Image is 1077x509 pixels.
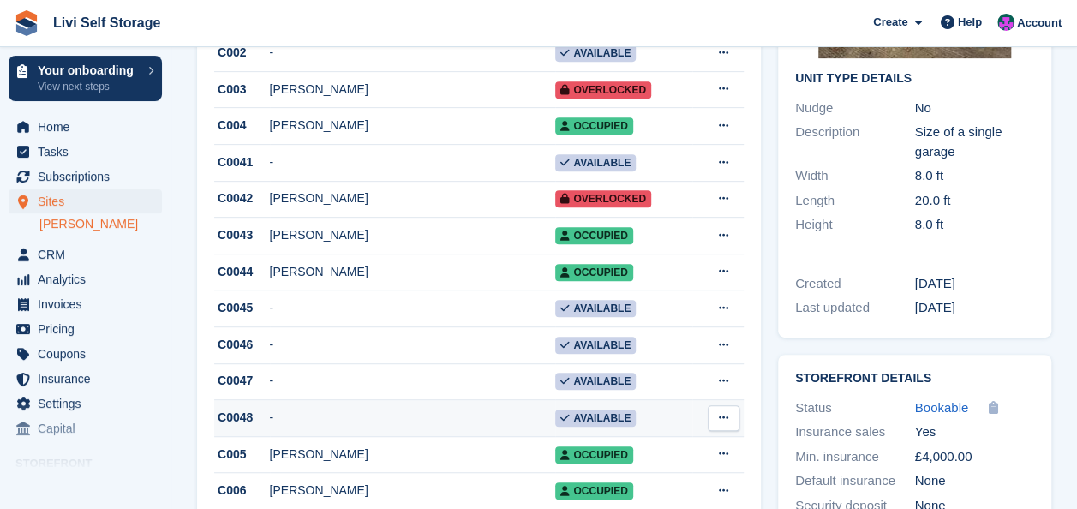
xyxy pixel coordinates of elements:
span: Occupied [555,227,632,244]
a: Your onboarding View next steps [9,56,162,101]
span: Analytics [38,267,141,291]
div: Status [795,398,915,418]
a: menu [9,189,162,213]
td: - [270,290,556,327]
span: Create [873,14,907,31]
a: menu [9,115,162,139]
a: menu [9,140,162,164]
div: Last updated [795,298,915,318]
td: - [270,145,556,182]
span: Available [555,300,636,317]
span: Invoices [38,292,141,316]
div: Created [795,274,915,294]
td: - [270,327,556,364]
div: None [915,471,1035,491]
div: £4,000.00 [915,447,1035,467]
div: Width [795,166,915,186]
a: menu [9,292,162,316]
div: Min. insurance [795,447,915,467]
span: Available [555,373,636,390]
span: Coupons [38,342,141,366]
div: [PERSON_NAME] [270,117,556,135]
span: Overlocked [555,190,651,207]
a: menu [9,165,162,189]
div: C005 [214,446,270,464]
a: menu [9,416,162,440]
p: View next steps [38,79,140,94]
div: C0042 [214,189,270,207]
div: C0048 [214,409,270,427]
span: Available [555,410,636,427]
div: C002 [214,44,270,62]
h2: Unit Type details [795,72,1034,86]
div: No [915,99,1035,118]
div: 20.0 ft [915,191,1035,211]
div: [PERSON_NAME] [270,226,556,244]
div: 8.0 ft [915,166,1035,186]
span: Occupied [555,446,632,464]
div: [DATE] [915,298,1035,318]
div: Length [795,191,915,211]
div: [PERSON_NAME] [270,482,556,500]
div: [PERSON_NAME] [270,189,556,207]
div: [DATE] [915,274,1035,294]
span: Pricing [38,317,141,341]
div: C0047 [214,372,270,390]
a: menu [9,243,162,266]
span: Bookable [915,400,969,415]
td: - [270,363,556,400]
div: Yes [915,422,1035,442]
span: Available [555,337,636,354]
span: Help [958,14,982,31]
span: CRM [38,243,141,266]
div: Size of a single garage [915,123,1035,161]
span: Capital [38,416,141,440]
div: Description [795,123,915,161]
span: Occupied [555,264,632,281]
a: menu [9,317,162,341]
img: stora-icon-8386f47178a22dfd0bd8f6a31ec36ba5ce8667c1dd55bd0f319d3a0aa187defe.svg [14,10,39,36]
p: Your onboarding [38,64,140,76]
td: - [270,400,556,437]
span: Home [38,115,141,139]
a: Bookable [915,398,969,418]
span: Available [555,45,636,62]
div: C0045 [214,299,270,317]
span: Sites [38,189,141,213]
a: menu [9,367,162,391]
a: menu [9,342,162,366]
h2: Storefront Details [795,372,1034,386]
img: Graham Cameron [997,14,1014,31]
span: Subscriptions [38,165,141,189]
span: Available [555,154,636,171]
div: C0044 [214,263,270,281]
div: [PERSON_NAME] [270,263,556,281]
span: Overlocked [555,81,651,99]
span: Insurance [38,367,141,391]
a: [PERSON_NAME] [39,216,162,232]
a: Livi Self Storage [46,9,167,37]
a: menu [9,392,162,416]
div: C006 [214,482,270,500]
div: [PERSON_NAME] [270,446,556,464]
a: menu [9,267,162,291]
div: C0046 [214,336,270,354]
div: Nudge [795,99,915,118]
span: Occupied [555,482,632,500]
div: 8.0 ft [915,215,1035,235]
span: Storefront [15,455,171,472]
span: Settings [38,392,141,416]
div: C004 [214,117,270,135]
span: Occupied [555,117,632,135]
td: - [270,35,556,72]
span: Tasks [38,140,141,164]
div: C0043 [214,226,270,244]
span: Account [1017,15,1062,32]
div: C0041 [214,153,270,171]
div: [PERSON_NAME] [270,81,556,99]
div: Default insurance [795,471,915,491]
div: Insurance sales [795,422,915,442]
div: C003 [214,81,270,99]
div: Height [795,215,915,235]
